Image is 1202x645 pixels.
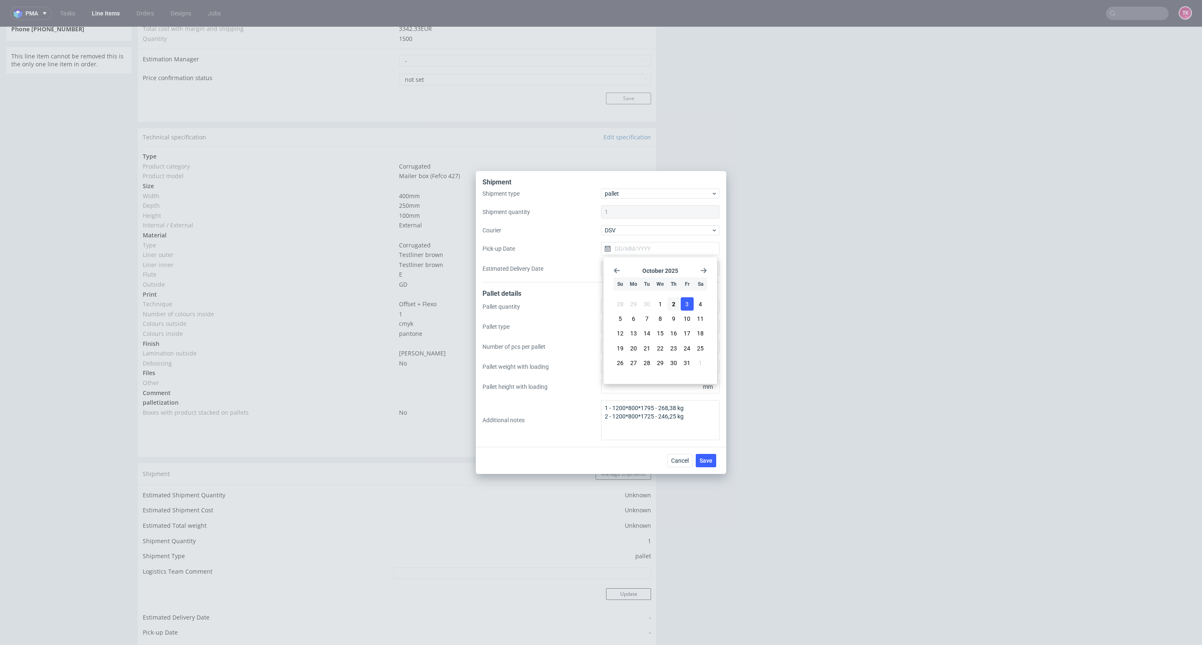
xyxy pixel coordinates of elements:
[684,329,690,338] span: 17
[143,312,397,322] td: Finish
[482,383,601,391] label: Pallet height with loading
[143,361,397,371] td: Comment
[143,292,397,302] td: Colours outside
[143,184,397,194] td: Height
[630,358,637,367] span: 27
[694,277,707,291] div: Sa
[399,214,431,222] span: Corrugated
[627,277,640,291] div: Mo
[143,223,397,233] td: Liner outer
[399,175,420,183] span: 250 mm
[143,154,397,164] td: Size
[143,144,397,154] td: Product model
[143,194,397,204] td: Internal / External
[654,356,667,369] button: Wed Oct 29 2025
[397,7,651,17] td: 1500
[617,344,624,352] span: 19
[606,66,651,78] button: Save
[399,185,420,193] span: 100 mm
[694,341,707,355] button: Sat Oct 25 2025
[606,562,651,573] button: Update
[143,28,397,46] td: Estimation Manager
[143,135,397,145] td: Product category
[681,277,694,291] div: Fr
[654,341,667,355] button: Wed Oct 22 2025
[143,586,391,601] td: Estimated Delivery Date
[482,343,601,351] label: Number of pcs per pallet
[399,333,407,340] span: No
[614,341,626,355] button: Sun Oct 19 2025
[399,254,407,262] span: GD
[143,204,397,214] td: Material
[694,312,707,325] button: Sat Oct 11 2025
[627,312,640,325] button: Mon Oct 06 2025
[143,601,391,616] td: Pick-up Date
[685,300,689,308] span: 3
[399,145,460,153] span: Mailer box (Fefco 427)
[614,312,626,325] button: Sun Oct 05 2025
[657,344,664,352] span: 22
[143,272,397,282] td: Technique
[645,315,649,323] span: 7
[654,297,667,311] button: Wed Oct 01 2025
[601,242,720,255] input: DD/MM/YYYY
[143,371,397,381] td: palletization
[670,329,677,338] span: 16
[399,165,420,173] span: 400 mm
[694,297,707,311] button: Sat Oct 04 2025
[614,277,626,291] div: Su
[699,300,702,308] span: 4
[671,458,689,464] span: Cancel
[684,315,690,323] span: 10
[699,458,712,464] span: Save
[6,20,131,47] div: This line item cannot be removed this is the only one line item in order.
[697,315,704,323] span: 11
[143,214,397,224] td: Type
[644,329,650,338] span: 14
[482,302,601,311] label: Pallet quantity
[399,303,422,311] span: pantone
[143,253,397,263] td: Outside
[143,351,397,361] td: Other
[694,356,707,369] button: Sat Nov 01 2025
[143,125,397,135] td: Type
[143,263,397,273] td: Print
[681,312,694,325] button: Fri Oct 10 2025
[482,265,601,273] label: Estimated Delivery Date
[391,601,651,616] td: -
[143,233,397,243] td: Liner inner
[605,189,711,198] span: pallet
[619,315,622,323] span: 5
[143,341,397,351] td: Files
[399,244,402,252] span: E
[667,277,680,291] div: Th
[399,293,413,301] span: cmyk
[640,356,653,369] button: Tue Oct 28 2025
[143,381,397,391] td: Boxes with product stacked on pallets
[601,262,720,275] input: DD/MM/YYYY
[399,273,437,281] span: Offset + Flexo
[614,297,626,311] button: Sun Sep 28 2025
[630,344,637,352] span: 20
[614,356,626,369] button: Sun Oct 26 2025
[654,312,667,325] button: Wed Oct 08 2025
[617,329,624,338] span: 12
[670,344,677,352] span: 23
[681,327,694,340] button: Fri Oct 17 2025
[605,226,711,234] span: DSV
[640,312,653,325] button: Tue Oct 07 2025
[143,494,391,509] td: Estimated Total weight
[644,358,650,367] span: 28
[143,524,391,540] td: Shipment Type
[143,332,397,342] td: Debossing
[617,358,624,367] span: 26
[640,327,653,340] button: Tue Oct 14 2025
[482,363,601,371] label: Pallet weight with loading
[672,315,675,323] span: 9
[667,356,680,369] button: Thu Oct 30 2025
[143,540,391,559] td: Logistics Team Comment
[143,464,391,479] td: Estimated Shipment Quantity
[482,178,720,189] div: Shipment
[391,479,651,494] td: Unknown
[399,283,402,291] span: 1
